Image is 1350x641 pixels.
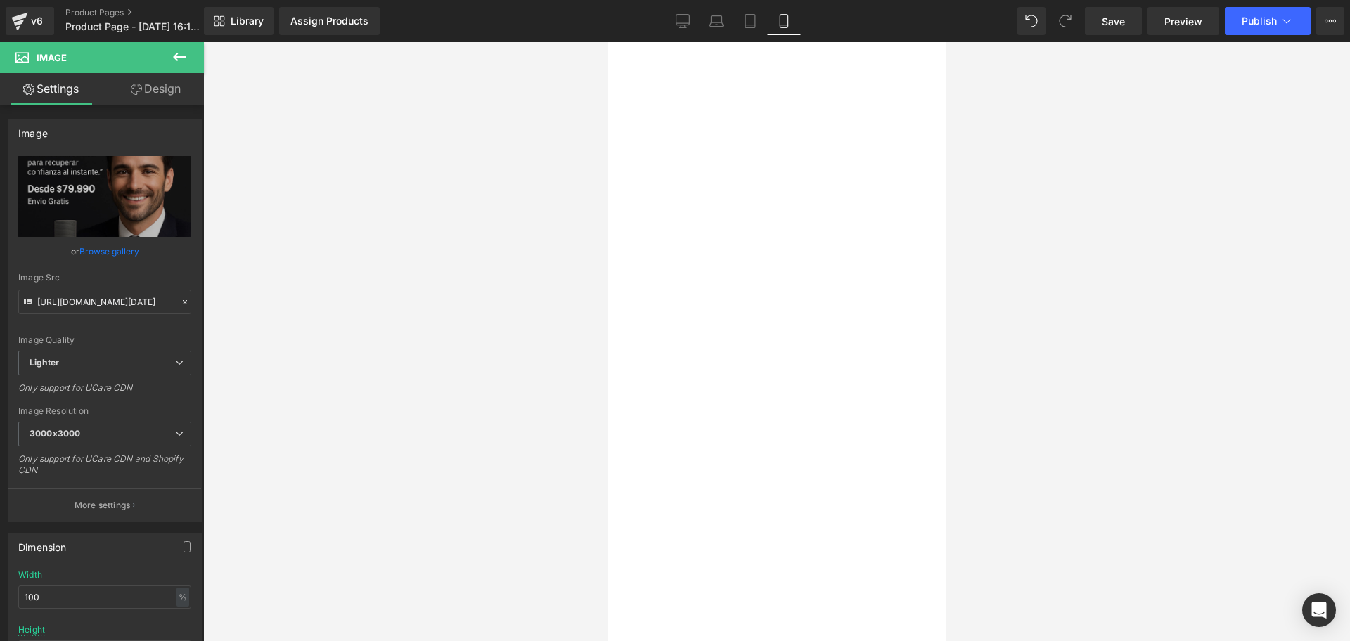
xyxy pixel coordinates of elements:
[1017,7,1046,35] button: Undo
[18,119,48,139] div: Image
[700,7,733,35] a: Laptop
[1302,593,1336,627] div: Open Intercom Messenger
[18,335,191,345] div: Image Quality
[767,7,801,35] a: Mobile
[1316,7,1344,35] button: More
[79,239,139,264] a: Browse gallery
[18,273,191,283] div: Image Src
[1051,7,1079,35] button: Redo
[1102,14,1125,29] span: Save
[290,15,368,27] div: Assign Products
[1242,15,1277,27] span: Publish
[733,7,767,35] a: Tablet
[1225,7,1311,35] button: Publish
[1164,14,1202,29] span: Preview
[6,7,54,35] a: v6
[18,625,45,635] div: Height
[28,12,46,30] div: v6
[18,382,191,403] div: Only support for UCare CDN
[18,533,67,553] div: Dimension
[176,588,189,607] div: %
[37,52,67,63] span: Image
[65,21,200,32] span: Product Page - [DATE] 16:13:05
[105,73,207,105] a: Design
[75,499,131,512] p: More settings
[18,453,191,485] div: Only support for UCare CDN and Shopify CDN
[204,7,274,35] a: New Library
[18,244,191,259] div: or
[18,290,191,314] input: Link
[18,570,42,580] div: Width
[18,406,191,416] div: Image Resolution
[65,7,227,18] a: Product Pages
[30,357,59,368] b: Lighter
[8,488,201,522] button: More settings
[666,7,700,35] a: Desktop
[30,428,80,439] b: 3000x3000
[1147,7,1219,35] a: Preview
[231,15,264,27] span: Library
[18,585,191,609] input: auto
